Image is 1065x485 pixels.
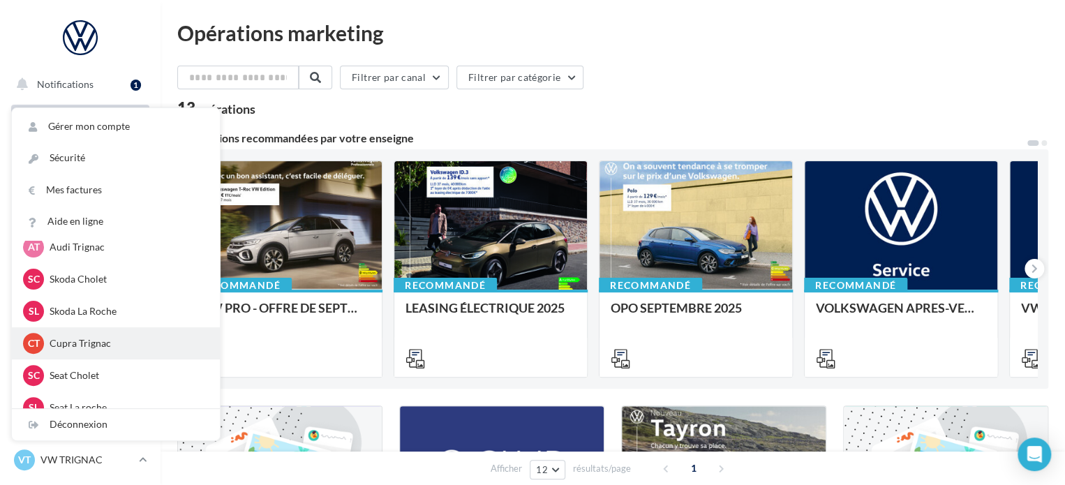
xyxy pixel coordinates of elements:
a: Boîte de réception [8,139,152,169]
a: Aide en ligne [12,206,220,237]
div: LEASING ÉLECTRIQUE 2025 [405,301,576,329]
a: Gérer mon compte [12,111,220,142]
span: Notifications [37,78,94,90]
span: SL [29,304,39,318]
a: Médiathèque [8,279,152,308]
button: Filtrer par catégorie [456,66,583,89]
span: Afficher [491,462,522,475]
p: Skoda Cholet [50,272,203,286]
span: 1 [683,457,705,479]
div: 13 [177,100,255,116]
span: VT [18,453,31,467]
div: Recommandé [599,278,702,293]
span: 12 [536,464,548,475]
div: 1 [131,80,141,91]
a: Sécurité [12,142,220,174]
div: VOLKSWAGEN APRES-VENTE [816,301,986,329]
div: Recommandé [804,278,907,293]
div: Recommandé [188,278,292,293]
span: SC [28,368,40,382]
button: Notifications 1 [8,70,147,99]
span: AT [28,240,40,254]
div: opérations [195,103,255,115]
button: Filtrer par canal [340,66,449,89]
a: Opérations [8,105,152,134]
div: 6 opérations recommandées par votre enseigne [177,133,1026,144]
div: Open Intercom Messenger [1018,438,1051,471]
p: Seat La roche [50,401,203,415]
span: SC [28,272,40,286]
div: Déconnexion [12,409,220,440]
span: CT [28,336,40,350]
a: PLV et print personnalisable [8,348,152,389]
a: Campagnes DataOnDemand [8,395,152,436]
p: Skoda La Roche [50,304,203,318]
a: VT VW TRIGNAC [11,447,149,473]
p: Audi Trignac [50,240,203,254]
div: OPO SEPTEMBRE 2025 [611,301,781,329]
span: SL [29,401,39,415]
div: Opérations marketing [177,22,1048,43]
p: VW TRIGNAC [40,453,133,467]
a: Visibilité en ligne [8,175,152,204]
span: résultats/page [573,462,631,475]
a: Mes factures [12,174,220,206]
div: Recommandé [394,278,497,293]
p: Seat Cholet [50,368,203,382]
a: Campagnes [8,210,152,239]
a: Contacts [8,244,152,274]
a: Calendrier [8,314,152,343]
button: 12 [530,460,565,479]
p: Cupra Trignac [50,336,203,350]
div: VW PRO - OFFRE DE SEPTEMBRE 25 [200,301,371,329]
